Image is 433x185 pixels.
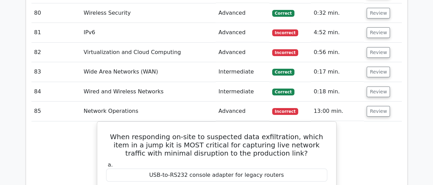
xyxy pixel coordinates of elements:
[31,43,81,62] td: 82
[216,43,269,62] td: Advanced
[272,29,298,36] span: Incorrect
[31,62,81,82] td: 83
[216,62,269,82] td: Intermediate
[216,3,269,23] td: Advanced
[367,67,390,77] button: Review
[216,102,269,121] td: Advanced
[367,87,390,97] button: Review
[311,3,364,23] td: 0:32 min.
[272,89,294,95] span: Correct
[367,8,390,18] button: Review
[311,62,364,82] td: 0:17 min.
[81,23,216,42] td: IPv6
[108,161,113,168] span: a.
[311,23,364,42] td: 4:52 min.
[311,82,364,102] td: 0:18 min.
[81,82,216,102] td: Wired and Wireless Networks
[31,23,81,42] td: 81
[272,10,294,17] span: Correct
[367,47,390,58] button: Review
[216,23,269,42] td: Advanced
[367,106,390,117] button: Review
[81,3,216,23] td: Wireless Security
[81,62,216,82] td: Wide Area Networks (WAN)
[311,102,364,121] td: 13:00 min.
[311,43,364,62] td: 0:56 min.
[272,49,298,56] span: Incorrect
[31,3,81,23] td: 80
[216,82,269,102] td: Intermediate
[31,82,81,102] td: 84
[106,169,327,182] div: USB-to-RS232 console adapter for legacy routers
[81,102,216,121] td: Network Operations
[81,43,216,62] td: Virtualization and Cloud Computing
[272,108,298,115] span: Incorrect
[31,102,81,121] td: 85
[367,27,390,38] button: Review
[105,133,328,157] h5: When responding on-site to suspected data exfiltration, which item in a jump kit is MOST critical...
[272,69,294,76] span: Correct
